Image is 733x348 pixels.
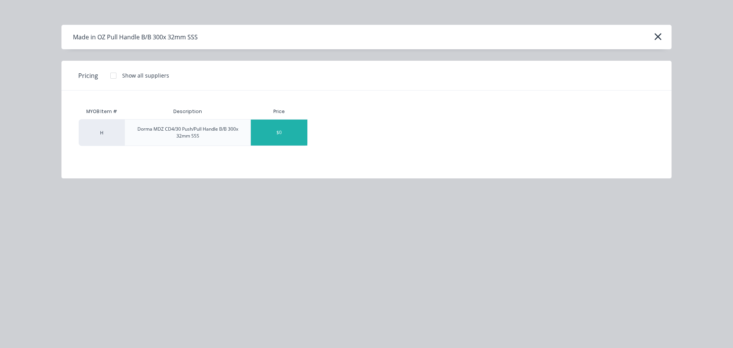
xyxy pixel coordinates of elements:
[122,71,169,79] div: Show all suppliers
[73,32,198,42] div: Made in OZ Pull Handle B/B 300x 32mm SSS
[131,126,244,139] div: Dorma MDZ CD4/30 Push/Pull Handle B/B 300x 32mm SSS
[79,104,124,119] div: MYOB Item #
[251,120,307,146] div: $0
[167,102,208,121] div: Description
[78,71,98,80] span: Pricing
[250,104,308,119] div: Price
[79,119,124,146] div: H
